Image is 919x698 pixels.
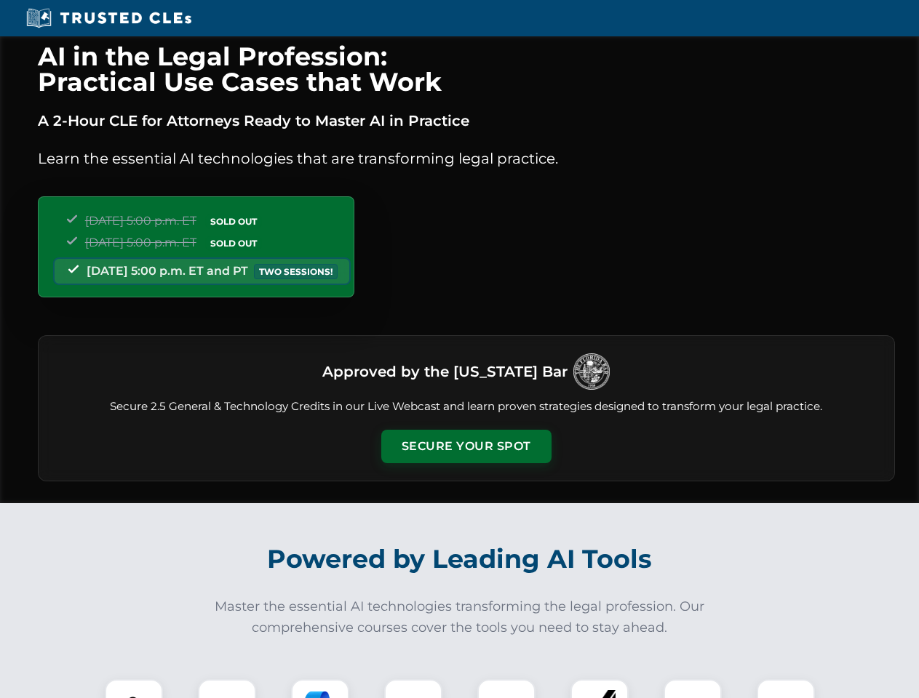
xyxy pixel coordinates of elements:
h3: Approved by the [US_STATE] Bar [322,358,568,385]
img: Trusted CLEs [22,7,196,29]
button: Secure Your Spot [381,430,552,463]
p: Learn the essential AI technologies that are transforming legal practice. [38,147,895,170]
img: Logo [573,353,610,390]
h2: Powered by Leading AI Tools [57,534,863,585]
span: [DATE] 5:00 p.m. ET [85,214,196,228]
h1: AI in the Legal Profession: Practical Use Cases that Work [38,44,895,95]
span: SOLD OUT [205,214,262,229]
p: A 2-Hour CLE for Attorneys Ready to Master AI in Practice [38,109,895,132]
p: Secure 2.5 General & Technology Credits in our Live Webcast and learn proven strategies designed ... [56,398,877,415]
span: SOLD OUT [205,236,262,251]
p: Master the essential AI technologies transforming the legal profession. Our comprehensive courses... [205,596,715,638]
span: [DATE] 5:00 p.m. ET [85,236,196,249]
